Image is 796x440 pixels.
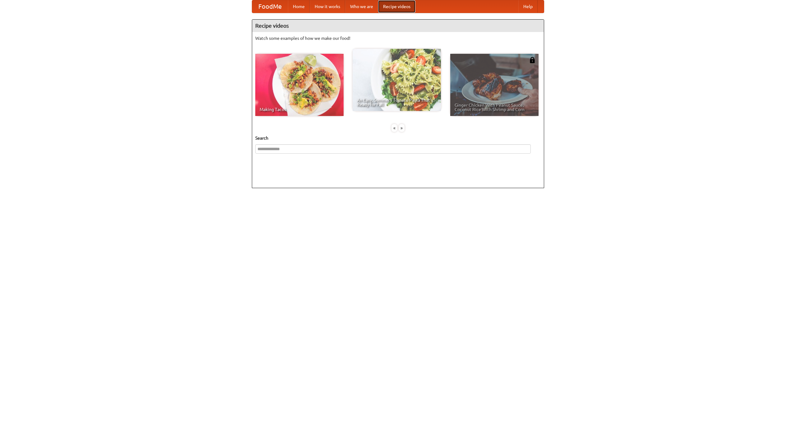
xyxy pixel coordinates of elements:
span: Making Tacos [260,107,339,112]
a: Home [288,0,310,13]
a: How it works [310,0,345,13]
div: « [391,124,397,132]
a: Recipe videos [378,0,415,13]
img: 483408.png [529,57,535,63]
h5: Search [255,135,541,141]
a: Making Tacos [255,54,344,116]
a: Help [518,0,538,13]
a: Who we are [345,0,378,13]
span: An Easy, Summery Tomato Pasta That's Ready for Fall [357,98,437,107]
p: Watch some examples of how we make our food! [255,35,541,41]
div: » [399,124,405,132]
a: FoodMe [252,0,288,13]
h4: Recipe videos [252,20,544,32]
a: An Easy, Summery Tomato Pasta That's Ready for Fall [353,49,441,111]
